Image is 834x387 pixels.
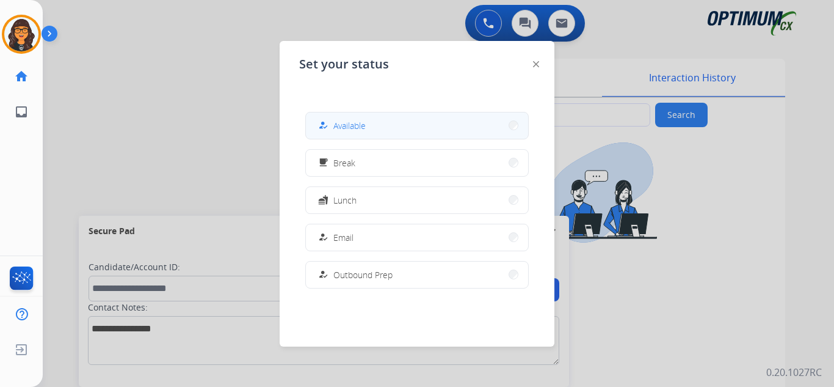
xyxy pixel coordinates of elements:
button: Email [306,224,528,251]
span: Outbound Prep [333,268,393,281]
span: Available [333,119,366,132]
mat-icon: how_to_reg [318,232,328,243]
mat-icon: fastfood [318,195,328,205]
button: Outbound Prep [306,262,528,288]
mat-icon: home [14,69,29,84]
span: Set your status [299,56,389,73]
img: close-button [533,61,539,67]
button: Available [306,112,528,139]
span: Lunch [333,194,357,207]
img: avatar [4,17,38,51]
p: 0.20.1027RC [766,365,822,380]
button: Break [306,150,528,176]
mat-icon: how_to_reg [318,120,328,131]
mat-icon: how_to_reg [318,270,328,280]
span: Break [333,157,355,169]
span: Email [333,231,354,244]
button: Lunch [306,187,528,213]
mat-icon: free_breakfast [318,158,328,168]
mat-icon: inbox [14,105,29,119]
